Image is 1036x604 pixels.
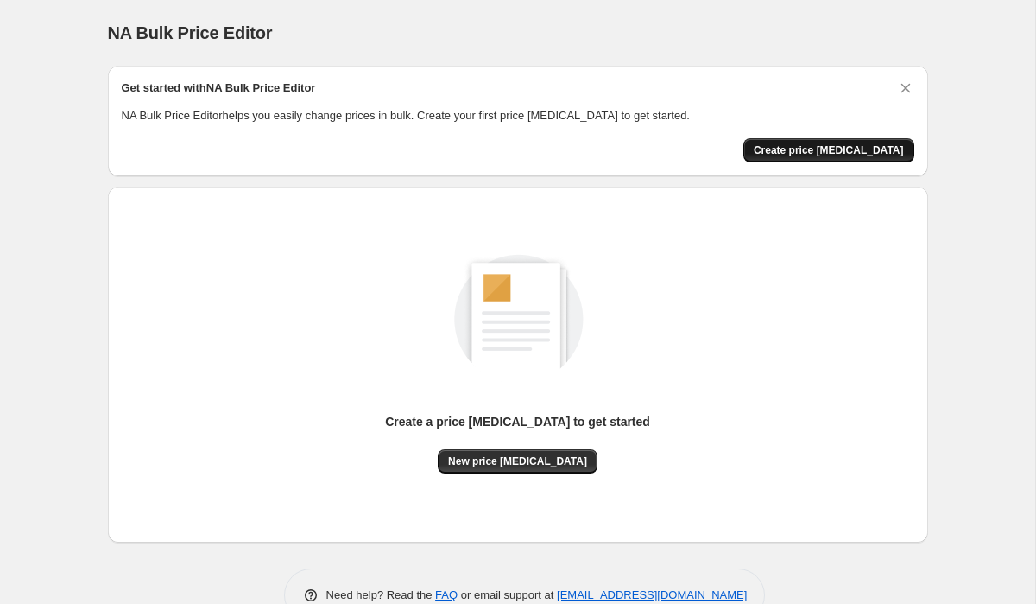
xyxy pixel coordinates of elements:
button: New price [MEDICAL_DATA] [438,449,597,474]
span: New price [MEDICAL_DATA] [448,455,587,468]
span: Need help? Read the [326,588,436,601]
h2: Get started with NA Bulk Price Editor [122,79,316,97]
p: NA Bulk Price Editor helps you easily change prices in bulk. Create your first price [MEDICAL_DAT... [122,107,914,124]
button: Create price change job [743,138,914,162]
span: Create price [MEDICAL_DATA] [754,143,904,157]
button: Dismiss card [897,79,914,97]
span: or email support at [458,588,557,601]
p: Create a price [MEDICAL_DATA] to get started [385,413,650,430]
span: NA Bulk Price Editor [108,23,273,42]
a: FAQ [435,588,458,601]
a: [EMAIL_ADDRESS][DOMAIN_NAME] [557,588,747,601]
